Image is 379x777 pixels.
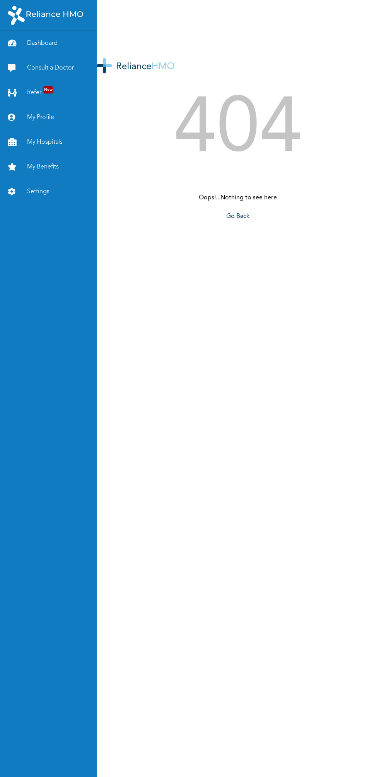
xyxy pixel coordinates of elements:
img: Reliance HMO's Logo [97,58,174,73]
img: RelianceHMO's Logo [8,6,83,25]
div: Oops!...Nothing to see here [97,193,379,221]
a: Go Back [226,213,249,219]
span: New [43,86,53,94]
div: 404 [97,73,379,189]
